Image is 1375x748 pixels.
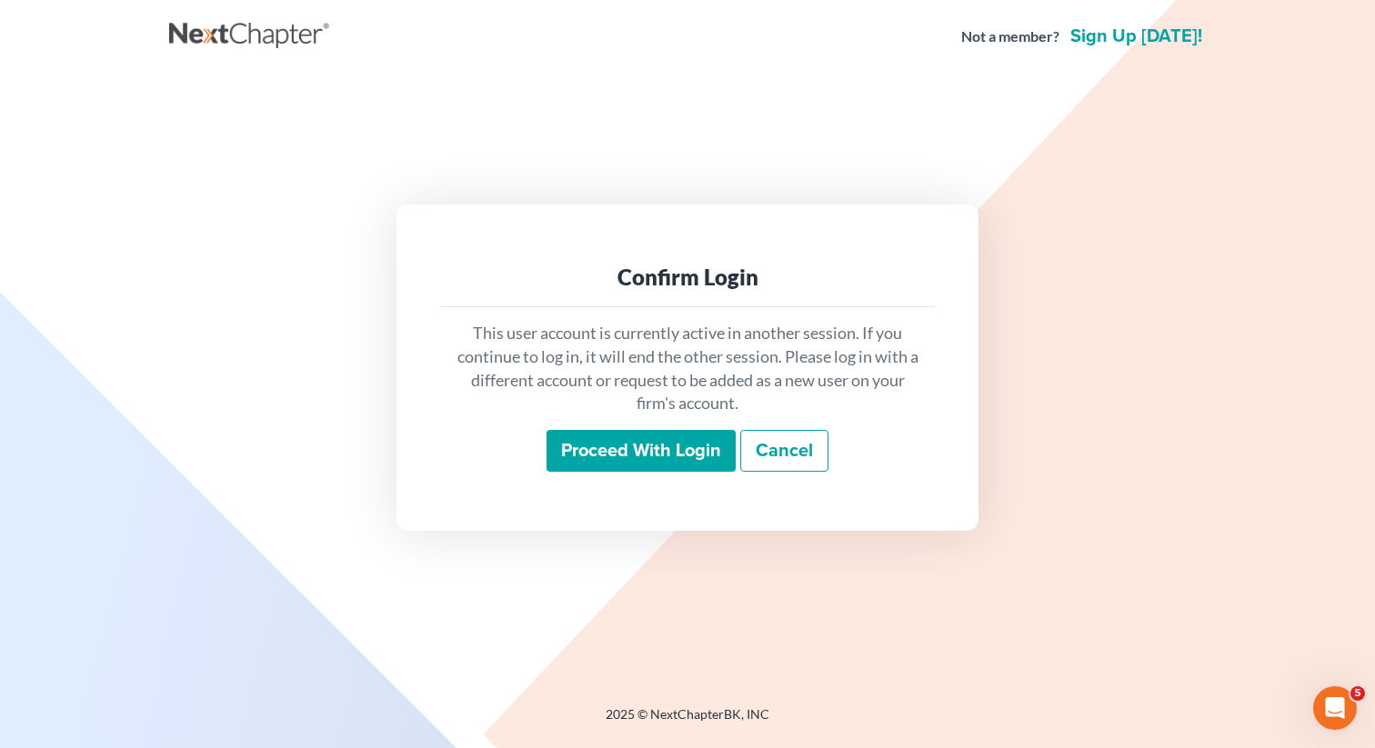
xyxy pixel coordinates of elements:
[1350,686,1365,701] span: 5
[455,322,920,415] p: This user account is currently active in another session. If you continue to log in, it will end ...
[1067,27,1206,45] a: Sign up [DATE]!
[740,430,828,472] a: Cancel
[169,705,1206,738] div: 2025 © NextChapterBK, INC
[455,263,920,292] div: Confirm Login
[1313,686,1357,730] iframe: Intercom live chat
[961,26,1059,47] strong: Not a member?
[547,430,736,472] input: Proceed with login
